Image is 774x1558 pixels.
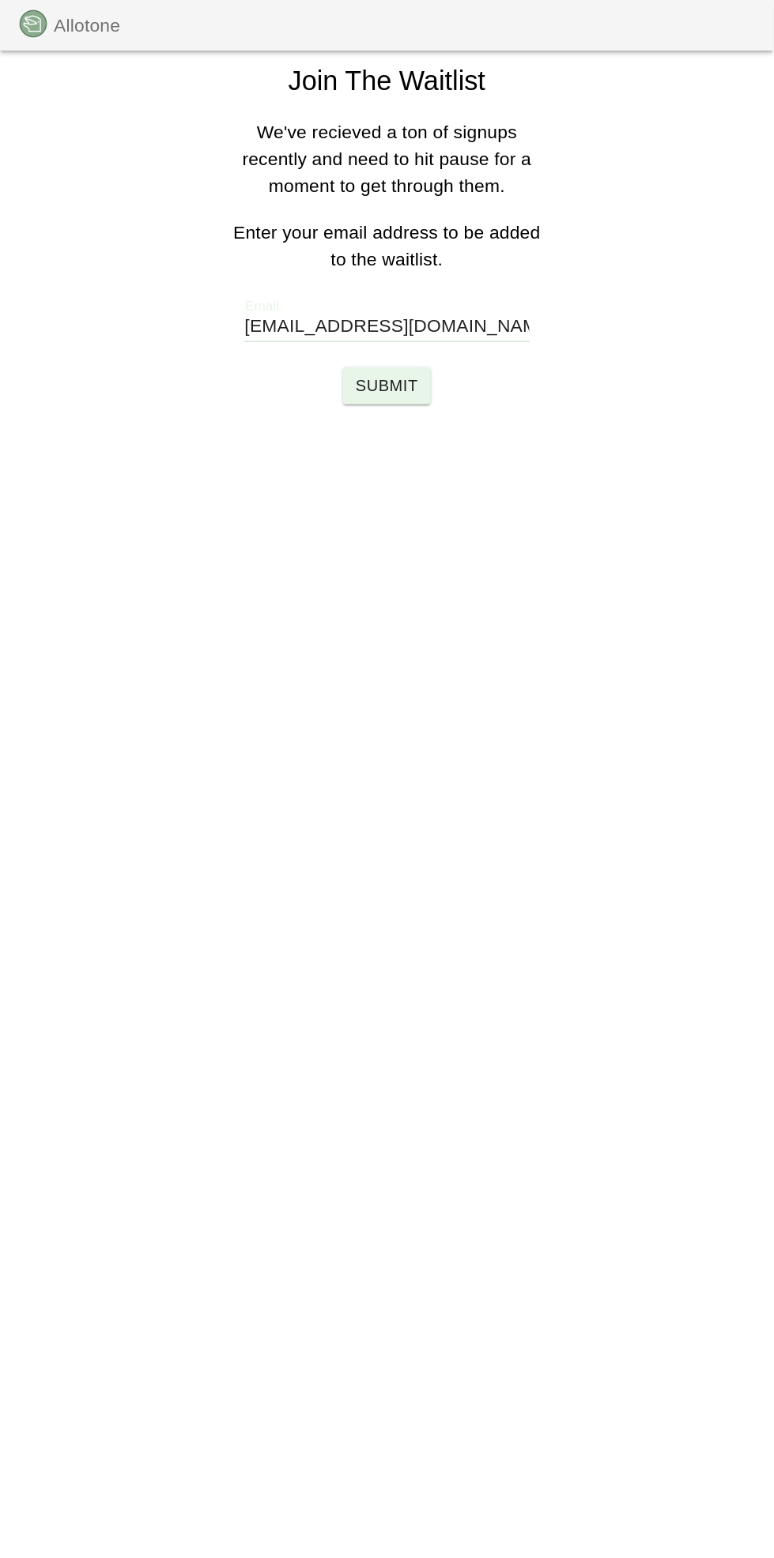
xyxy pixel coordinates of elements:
[19,9,47,38] img: logo
[229,119,546,200] p: We've recieved a ton of signups recently and need to hit pause for a moment to get through them.
[343,367,431,405] button: Submit
[229,219,546,273] p: Enter your email address to be added to the waitlist.
[289,63,485,100] h5: Join The Waitlist
[54,12,755,39] nav: Breadcrumb
[356,372,418,400] span: Submit
[245,299,280,313] label: Email
[54,12,120,39] p: Allotone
